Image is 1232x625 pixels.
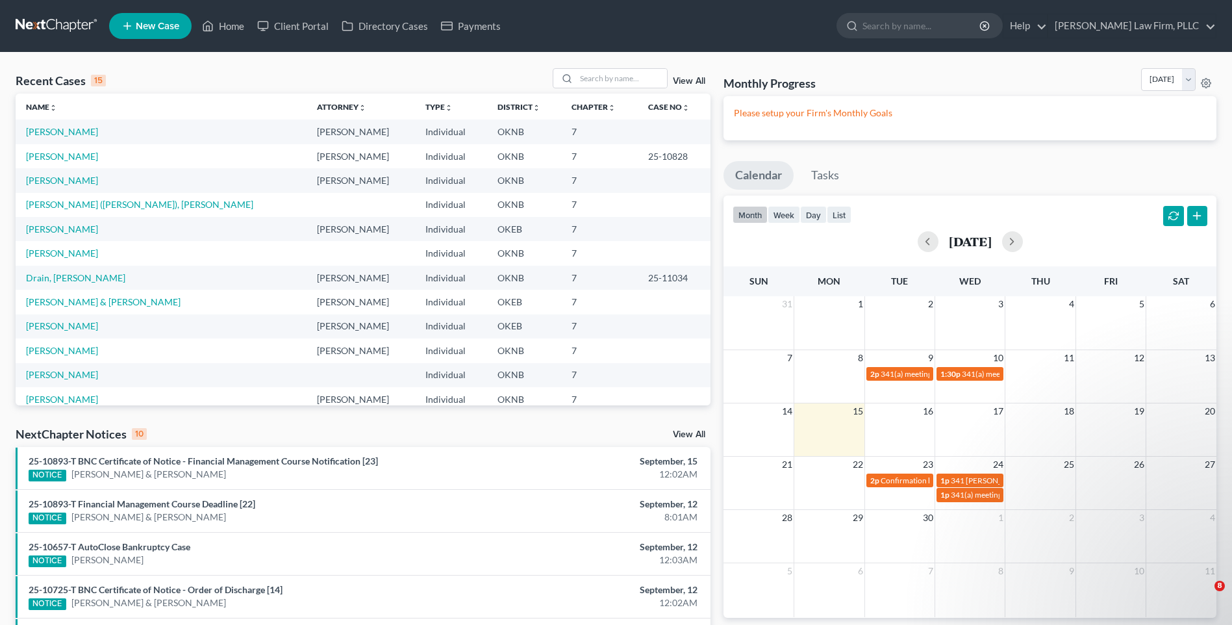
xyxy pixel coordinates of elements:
[561,266,637,290] td: 7
[927,296,935,312] span: 2
[307,144,416,168] td: [PERSON_NAME]
[951,476,1027,485] span: 341 [PERSON_NAME]
[1214,581,1225,591] span: 8
[483,541,698,554] div: September, 12
[851,403,864,419] span: 15
[307,266,416,290] td: [PERSON_NAME]
[673,77,705,86] a: View All
[415,363,486,387] td: Individual
[307,168,416,192] td: [PERSON_NAME]
[26,248,98,259] a: [PERSON_NAME]
[317,102,366,112] a: Attorneyunfold_more
[673,430,705,439] a: View All
[818,275,840,287] span: Mon
[749,275,768,287] span: Sun
[638,266,711,290] td: 25-11034
[940,369,961,379] span: 1:30p
[415,290,486,314] td: Individual
[487,363,562,387] td: OKNB
[922,403,935,419] span: 16
[781,403,794,419] span: 14
[881,476,1028,485] span: Confirmation hearing for [PERSON_NAME]
[307,387,416,411] td: [PERSON_NAME]
[49,104,57,112] i: unfold_more
[992,350,1005,366] span: 10
[857,350,864,366] span: 8
[487,168,562,192] td: OKNB
[576,69,667,88] input: Search by name...
[26,223,98,235] a: [PERSON_NAME]
[16,426,147,442] div: NextChapter Notices
[415,120,486,144] td: Individual
[1203,403,1216,419] span: 20
[483,468,698,481] div: 12:02AM
[734,107,1206,120] p: Please setup your Firm's Monthly Goals
[415,168,486,192] td: Individual
[940,476,949,485] span: 1p
[29,498,255,509] a: 25-10893-T Financial Management Course Deadline [22]
[1062,457,1075,472] span: 25
[786,563,794,579] span: 5
[71,511,226,524] a: [PERSON_NAME] & [PERSON_NAME]
[1138,296,1146,312] span: 5
[922,510,935,526] span: 30
[16,73,106,88] div: Recent Cases
[29,455,378,466] a: 25-10893-T BNC Certificate of Notice - Financial Management Course Notification [23]
[648,102,690,112] a: Case Nounfold_more
[922,457,935,472] span: 23
[800,206,827,223] button: day
[1173,275,1189,287] span: Sat
[26,320,98,331] a: [PERSON_NAME]
[29,584,283,595] a: 25-10725-T BNC Certificate of Notice - Order of Discharge [14]
[195,14,251,38] a: Home
[487,387,562,411] td: OKNB
[561,168,637,192] td: 7
[26,369,98,380] a: [PERSON_NAME]
[1062,350,1075,366] span: 11
[445,104,453,112] i: unfold_more
[487,314,562,338] td: OKEB
[997,296,1005,312] span: 3
[136,21,179,31] span: New Case
[927,563,935,579] span: 7
[561,241,637,265] td: 7
[1062,403,1075,419] span: 18
[608,104,616,112] i: unfold_more
[26,345,98,356] a: [PERSON_NAME]
[851,510,864,526] span: 29
[487,120,562,144] td: OKNB
[1133,350,1146,366] span: 12
[483,511,698,524] div: 8:01AM
[870,476,879,485] span: 2p
[415,217,486,241] td: Individual
[483,554,698,567] div: 12:03AM
[487,144,562,168] td: OKNB
[959,275,981,287] span: Wed
[415,314,486,338] td: Individual
[561,363,637,387] td: 7
[561,144,637,168] td: 7
[781,510,794,526] span: 28
[307,338,416,363] td: [PERSON_NAME]
[307,120,416,144] td: [PERSON_NAME]
[561,387,637,411] td: 7
[827,206,851,223] button: list
[26,272,125,283] a: Drain, [PERSON_NAME]
[561,193,637,217] td: 7
[561,120,637,144] td: 7
[307,314,416,338] td: [PERSON_NAME]
[71,468,226,481] a: [PERSON_NAME] & [PERSON_NAME]
[29,513,66,524] div: NOTICE
[335,14,434,38] a: Directory Cases
[307,290,416,314] td: [PERSON_NAME]
[940,490,949,500] span: 1p
[29,555,66,567] div: NOTICE
[1203,350,1216,366] span: 13
[881,369,1006,379] span: 341(a) meeting for [PERSON_NAME]
[768,206,800,223] button: week
[29,598,66,610] div: NOTICE
[572,102,616,112] a: Chapterunfold_more
[487,338,562,363] td: OKNB
[891,275,908,287] span: Tue
[26,394,98,405] a: [PERSON_NAME]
